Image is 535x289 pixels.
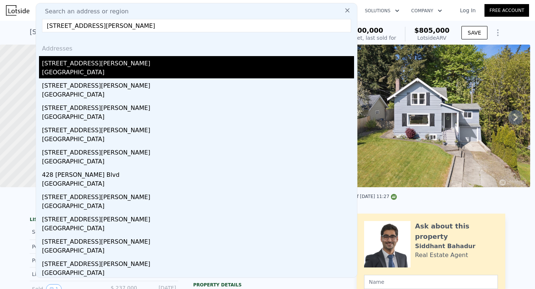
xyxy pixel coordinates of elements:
a: Free Account [484,4,529,17]
div: [STREET_ADDRESS][PERSON_NAME] , Tacoma , WA 98406 [30,27,220,37]
div: [GEOGRAPHIC_DATA] [42,113,354,123]
a: Log In [451,7,484,14]
div: [GEOGRAPHIC_DATA] [42,157,354,168]
span: $805,000 [414,26,450,34]
div: Property details [193,282,342,288]
div: [GEOGRAPHIC_DATA] [42,68,354,78]
div: Sold [32,227,98,237]
div: [GEOGRAPHIC_DATA] [42,202,354,212]
div: [STREET_ADDRESS][PERSON_NAME] [42,190,354,202]
div: [GEOGRAPHIC_DATA] [42,135,354,145]
div: Off Market, last sold for [335,34,396,42]
button: Show Options [490,25,505,40]
div: [STREET_ADDRESS][PERSON_NAME] [42,234,354,246]
div: Lotside ARV [414,34,450,42]
div: [GEOGRAPHIC_DATA] [42,179,354,190]
div: Listed [32,270,98,278]
img: Lotside [6,5,29,16]
img: NWMLS Logo [391,194,397,200]
input: Name [364,275,498,289]
button: SAVE [461,26,487,39]
div: [GEOGRAPHIC_DATA] [42,269,354,279]
div: [STREET_ADDRESS][PERSON_NAME] [42,78,354,90]
div: Siddhant Bahadur [415,242,476,251]
div: 428 [PERSON_NAME] Blvd [42,168,354,179]
div: [STREET_ADDRESS][PERSON_NAME] [42,123,354,135]
button: Company [405,4,448,17]
div: Real Estate Agent [415,251,468,260]
div: [STREET_ADDRESS][PERSON_NAME] [42,212,354,224]
div: [STREET_ADDRESS][PERSON_NAME] [42,101,354,113]
img: Sale: 149616232 Parcel: 101168068 [340,45,530,187]
div: [STREET_ADDRESS][PERSON_NAME] [42,145,354,157]
div: Pending [32,243,98,250]
div: [GEOGRAPHIC_DATA] [42,90,354,101]
button: Solutions [359,4,405,17]
span: $600,000 [348,26,383,34]
div: [GEOGRAPHIC_DATA] [42,224,354,234]
input: Enter an address, city, region, neighborhood or zip code [42,19,351,32]
div: Addresses [39,38,354,56]
div: Ask about this property [415,221,498,242]
div: Price Decrease [32,257,98,264]
div: [STREET_ADDRESS][PERSON_NAME] [42,56,354,68]
span: Search an address or region [39,7,129,16]
div: [STREET_ADDRESS][PERSON_NAME] [42,257,354,269]
div: LISTING & SALE HISTORY [30,217,178,224]
div: [GEOGRAPHIC_DATA] [42,246,354,257]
